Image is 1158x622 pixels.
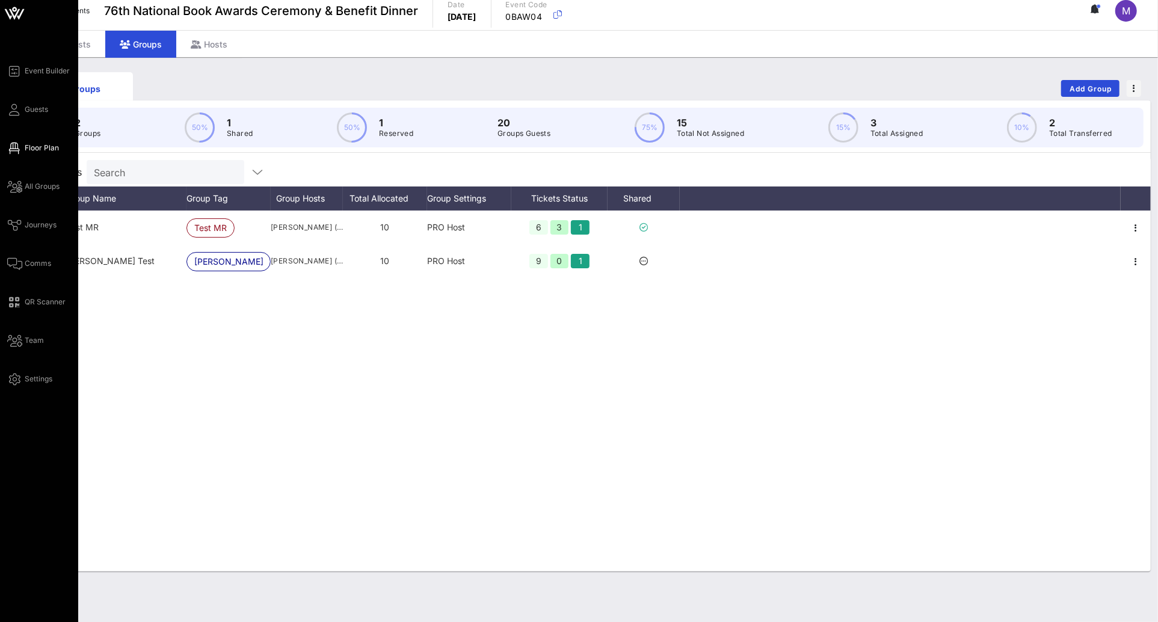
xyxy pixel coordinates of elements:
span: Shelton Test [66,256,155,266]
div: 6 [529,220,548,235]
span: Journeys [25,220,57,230]
div: Group Settings [427,186,511,211]
p: 1 [227,115,253,130]
p: 2 [1049,115,1112,130]
div: Total Allocated [343,186,427,211]
p: Total Not Assigned [677,128,744,140]
span: Team [25,335,44,346]
a: Event Builder [7,64,70,78]
p: 2 [75,115,100,130]
a: Journeys [7,218,57,232]
div: Group Hosts [271,186,343,211]
p: Groups [75,128,100,140]
span: 76th National Book Awards Ceremony & Benefit Dinner [104,2,418,20]
div: 1 [571,254,590,268]
span: Add Group [1069,84,1112,93]
div: 0 [550,254,569,268]
span: Floor Plan [25,143,59,153]
span: Settings [25,374,52,384]
button: Add Group [1061,80,1120,97]
span: All Groups [25,181,60,192]
p: 0BAW04 [506,11,547,23]
div: Groups [46,82,124,95]
span: M [1122,5,1130,17]
a: Guests [7,102,48,117]
p: Total Assigned [870,128,923,140]
a: All Groups [7,179,60,194]
span: Guests [25,104,48,115]
span: [PERSON_NAME] ([PERSON_NAME][EMAIL_ADDRESS][PERSON_NAME][DOMAIN_NAME]) [271,255,343,267]
p: 3 [870,115,923,130]
p: Shared [227,128,253,140]
span: [PERSON_NAME] ([EMAIL_ADDRESS][DOMAIN_NAME]) [271,221,343,233]
span: [PERSON_NAME] Test [194,253,263,271]
div: PRO Host [427,244,511,278]
p: 15 [677,115,744,130]
span: 10 [381,256,390,266]
p: Groups Guests [497,128,550,140]
a: QR Scanner [7,295,66,309]
span: Comms [25,258,51,269]
p: 1 [379,115,413,130]
p: Reserved [379,128,413,140]
span: Test MR [66,222,99,232]
a: Team [7,333,44,348]
div: Tickets Status [511,186,608,211]
a: Settings [7,372,52,386]
a: Comms [7,256,51,271]
p: [DATE] [448,11,476,23]
div: 3 [550,220,569,235]
span: Event Builder [25,66,70,76]
div: Shared [608,186,680,211]
div: Groups [105,31,176,58]
span: 10 [381,222,390,232]
span: QR Scanner [25,297,66,307]
a: Floor Plan [7,141,59,155]
p: Total Transferred [1049,128,1112,140]
div: PRO Host [427,211,511,244]
span: Test MR [194,219,227,237]
div: 1 [571,220,590,235]
div: 9 [529,254,548,268]
div: Hosts [176,31,242,58]
div: Group Tag [186,186,271,211]
div: Group Name [66,186,186,211]
p: 20 [497,115,550,130]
